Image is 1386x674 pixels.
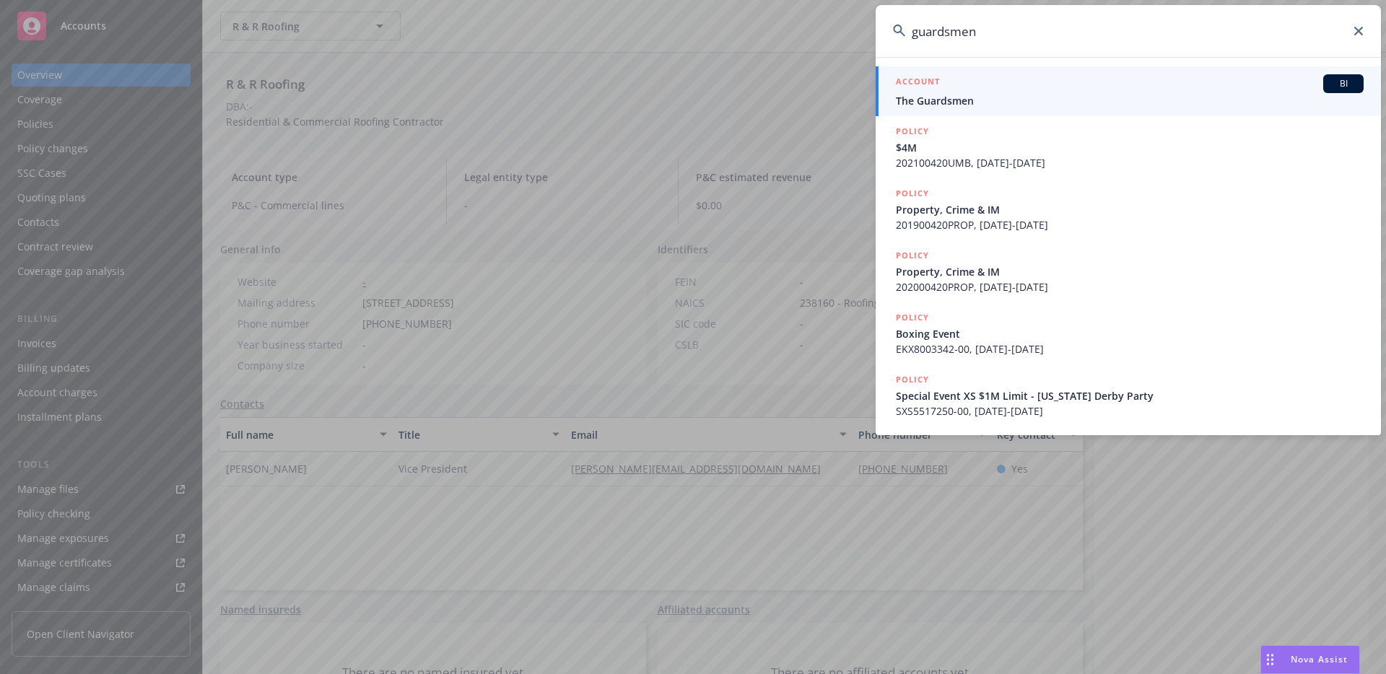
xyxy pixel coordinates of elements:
[896,403,1364,419] span: SXS5517250-00, [DATE]-[DATE]
[1261,646,1279,673] div: Drag to move
[1260,645,1360,674] button: Nova Assist
[876,5,1381,57] input: Search...
[896,124,929,139] h5: POLICY
[896,140,1364,155] span: $4M
[1329,77,1358,90] span: BI
[876,116,1381,178] a: POLICY$4M202100420UMB, [DATE]-[DATE]
[876,240,1381,302] a: POLICYProperty, Crime & IM202000420PROP, [DATE]-[DATE]
[896,341,1364,356] span: EKX8003342-00, [DATE]-[DATE]
[896,310,929,325] h5: POLICY
[896,372,929,387] h5: POLICY
[896,186,929,201] h5: POLICY
[896,155,1364,170] span: 202100420UMB, [DATE]-[DATE]
[896,74,940,92] h5: ACCOUNT
[896,248,929,263] h5: POLICY
[896,202,1364,217] span: Property, Crime & IM
[876,302,1381,364] a: POLICYBoxing EventEKX8003342-00, [DATE]-[DATE]
[896,388,1364,403] span: Special Event XS $1M Limit - [US_STATE] Derby Party
[896,326,1364,341] span: Boxing Event
[876,66,1381,116] a: ACCOUNTBIThe Guardsmen
[896,264,1364,279] span: Property, Crime & IM
[896,217,1364,232] span: 201900420PROP, [DATE]-[DATE]
[1291,653,1348,665] span: Nova Assist
[896,93,1364,108] span: The Guardsmen
[876,178,1381,240] a: POLICYProperty, Crime & IM201900420PROP, [DATE]-[DATE]
[896,279,1364,294] span: 202000420PROP, [DATE]-[DATE]
[876,364,1381,426] a: POLICYSpecial Event XS $1M Limit - [US_STATE] Derby PartySXS5517250-00, [DATE]-[DATE]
